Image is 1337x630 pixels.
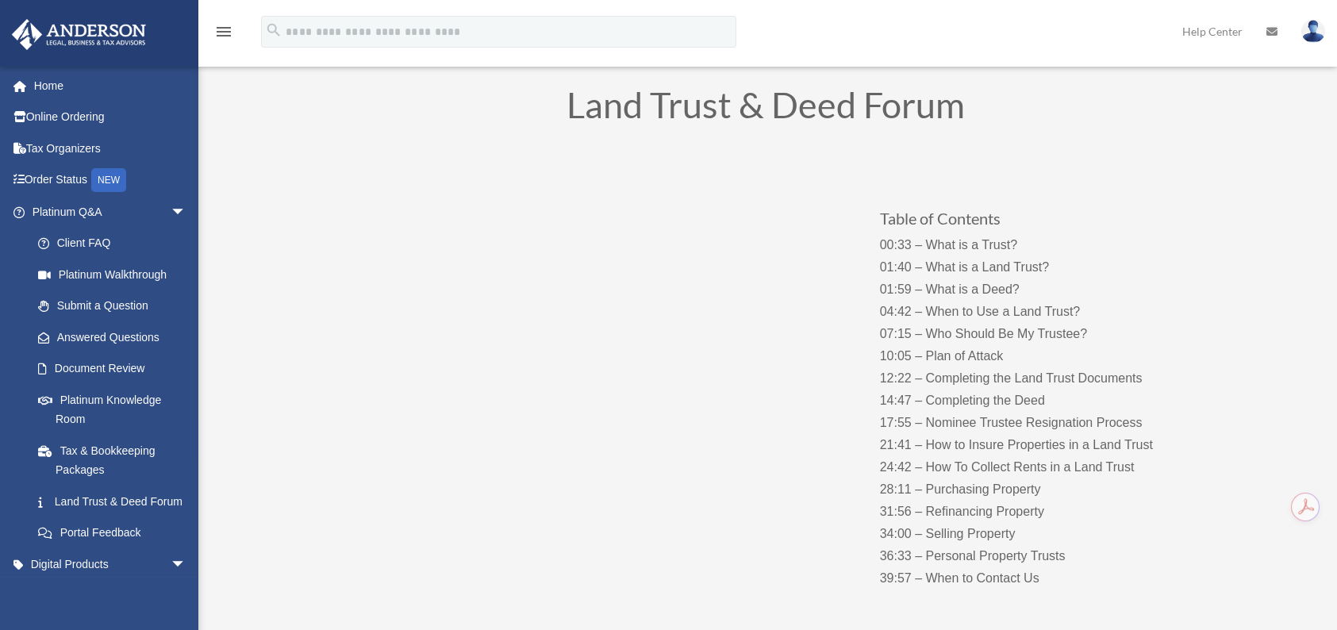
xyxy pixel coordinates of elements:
a: Client FAQ [22,228,210,259]
a: Document Review [22,353,210,385]
a: Platinum Walkthrough [22,259,210,290]
a: Tax Organizers [11,133,210,164]
a: Tax & Bookkeeping Packages [22,435,210,486]
a: menu [214,28,233,41]
a: Platinum Q&Aarrow_drop_down [11,196,210,228]
span: arrow_drop_down [171,548,202,581]
a: Online Ordering [11,102,210,133]
p: 00:33 – What is a Trust? 01:40 – What is a Land Trust? 01:59 – What is a Deed? 04:42 – When to Us... [880,234,1193,590]
i: search [265,21,282,39]
i: menu [214,22,233,41]
span: arrow_drop_down [171,196,202,229]
a: Home [11,70,210,102]
img: User Pic [1301,20,1325,43]
a: Digital Productsarrow_drop_down [11,548,210,580]
a: Platinum Knowledge Room [22,384,210,435]
a: Submit a Question [22,290,210,322]
a: Land Trust & Deed Forum [22,486,202,517]
a: Portal Feedback [22,517,210,549]
a: Order StatusNEW [11,164,210,197]
a: Answered Questions [22,321,210,353]
h1: Land Trust & Deed Forum [337,87,1194,131]
div: NEW [91,168,126,192]
h3: Table of Contents [880,210,1193,234]
img: Anderson Advisors Platinum Portal [7,19,151,50]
